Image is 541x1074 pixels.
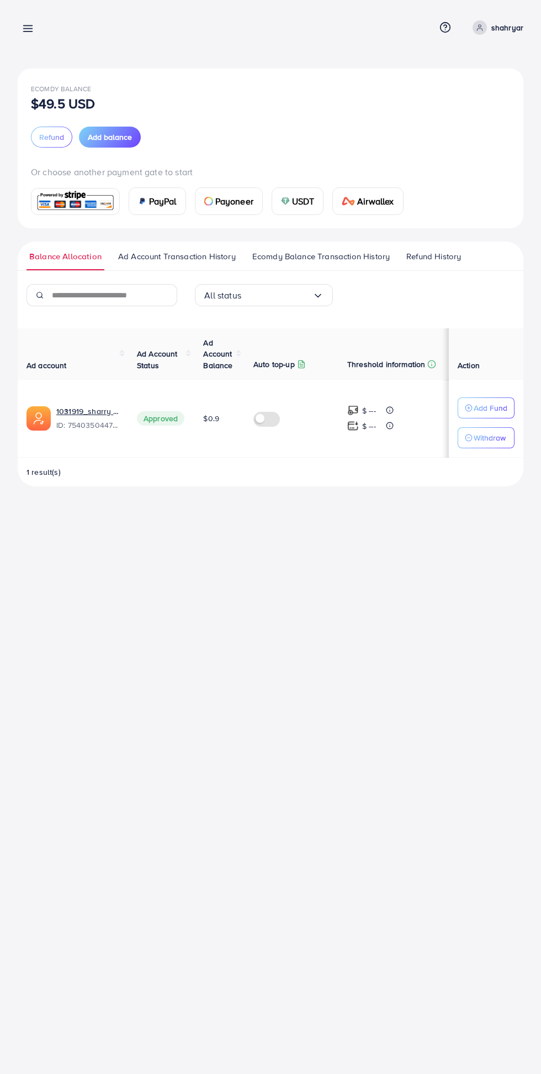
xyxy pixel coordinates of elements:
[26,467,61,478] span: 1 result(s)
[137,411,184,426] span: Approved
[203,413,219,424] span: $0.9
[56,406,119,417] a: 1031919_sharry mughal_1755624852344
[204,287,241,304] span: All status
[491,21,523,34] p: shahryar
[29,250,102,263] span: Balance Allocation
[357,195,394,208] span: Airwallex
[204,197,213,206] img: card
[35,190,116,213] img: card
[332,187,403,215] a: cardAirwallex
[79,127,141,148] button: Add balance
[56,406,119,431] div: <span class='underline'>1031919_sharry mughal_1755624852344</span></br>7540350447681863698
[195,284,333,306] div: Search for option
[31,84,91,93] span: Ecomdy Balance
[138,197,147,206] img: card
[195,187,263,215] a: cardPayoneer
[347,358,425,371] p: Threshold information
[342,197,355,206] img: card
[129,187,186,215] a: cardPayPal
[281,197,290,206] img: card
[458,427,515,448] button: Withdraw
[26,406,51,431] img: ic-ads-acc.e4c84228.svg
[252,250,390,263] span: Ecomdy Balance Transaction History
[118,250,236,263] span: Ad Account Transaction History
[241,287,312,304] input: Search for option
[31,165,510,179] p: Or choose another payment gate to start
[362,420,376,433] p: $ ---
[215,195,253,208] span: Payoneer
[39,132,64,143] span: Refund
[272,187,324,215] a: cardUSDT
[468,20,523,35] a: shahryar
[458,397,515,418] button: Add Fund
[474,431,506,444] p: Withdraw
[31,97,95,110] p: $49.5 USD
[203,337,232,371] span: Ad Account Balance
[406,250,461,263] span: Refund History
[362,404,376,417] p: $ ---
[56,420,119,431] span: ID: 7540350447681863698
[26,360,67,371] span: Ad account
[31,188,120,215] a: card
[137,348,178,370] span: Ad Account Status
[292,195,315,208] span: USDT
[458,360,480,371] span: Action
[347,405,359,416] img: top-up amount
[474,401,507,415] p: Add Fund
[253,358,295,371] p: Auto top-up
[149,195,177,208] span: PayPal
[347,420,359,432] img: top-up amount
[31,127,72,148] button: Refund
[88,132,132,143] span: Add balance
